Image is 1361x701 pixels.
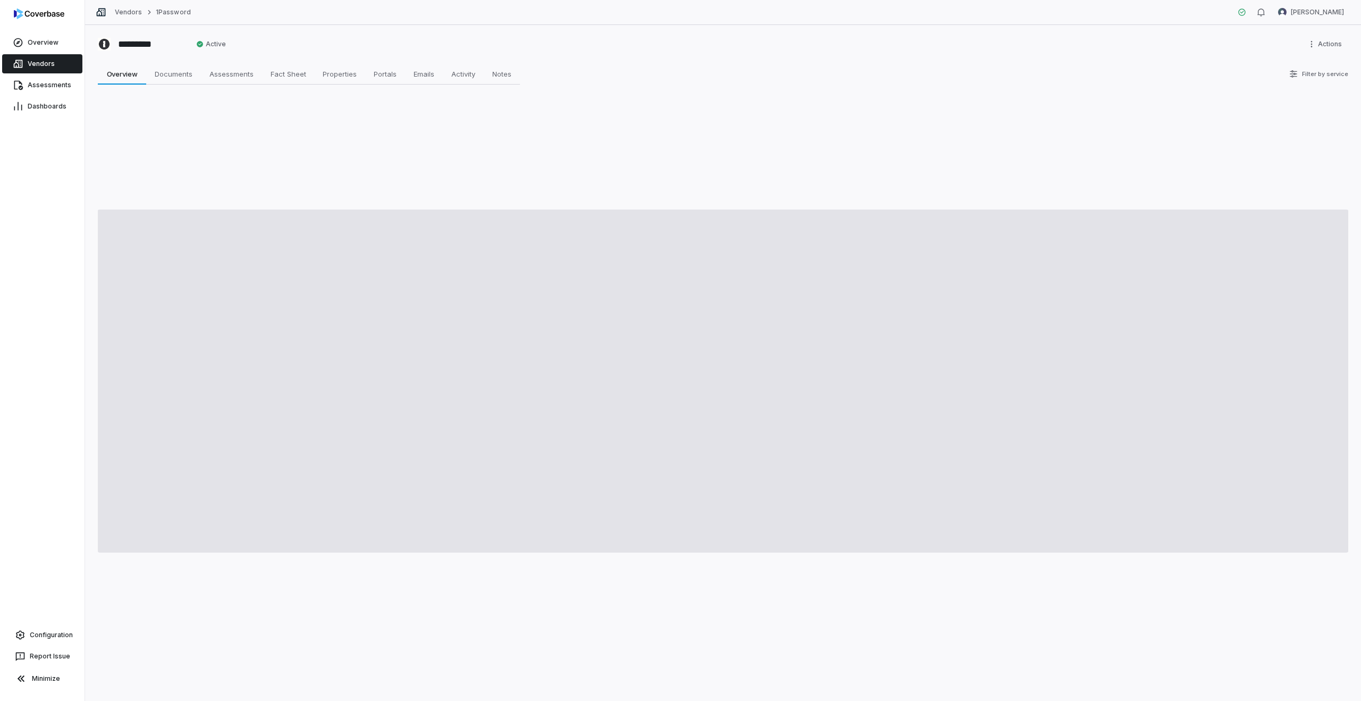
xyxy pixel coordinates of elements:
a: Vendors [2,54,82,73]
a: Overview [2,33,82,52]
button: Report Issue [4,647,80,666]
button: Mike Lewis avatar[PERSON_NAME] [1272,4,1350,20]
a: Configuration [4,625,80,645]
span: Overview [28,38,58,47]
a: Dashboards [2,97,82,116]
span: Assessments [205,67,258,81]
span: Dashboards [28,102,66,111]
span: Assessments [28,81,71,89]
span: Portals [369,67,401,81]
span: Report Issue [30,652,70,661]
span: Fact Sheet [266,67,310,81]
img: logo-D7KZi-bG.svg [14,9,64,19]
span: Active [196,40,226,48]
a: 1Password [156,8,190,16]
span: [PERSON_NAME] [1291,8,1344,16]
img: Mike Lewis avatar [1278,8,1287,16]
span: Notes [488,67,516,81]
a: Assessments [2,76,82,95]
span: Activity [447,67,480,81]
span: Overview [103,67,142,81]
span: Documents [150,67,197,81]
span: Minimize [32,674,60,683]
span: Emails [409,67,439,81]
span: Vendors [28,60,55,68]
a: Vendors [115,8,142,16]
button: Minimize [4,668,80,689]
button: More actions [1304,36,1348,52]
span: Properties [318,67,361,81]
span: Configuration [30,631,73,639]
button: Filter by service [1286,64,1351,84]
